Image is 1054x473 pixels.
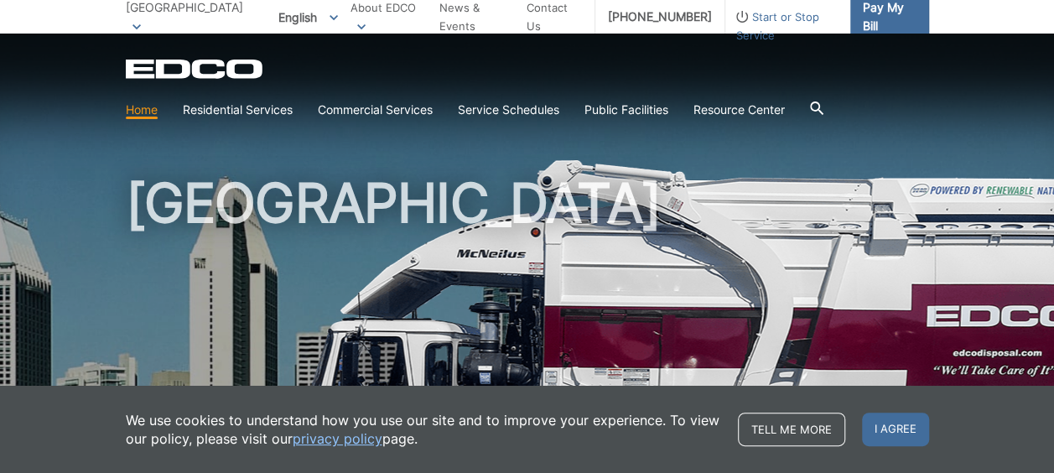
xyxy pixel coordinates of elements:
[862,413,929,446] span: I agree
[126,59,265,79] a: EDCD logo. Return to the homepage.
[693,101,785,119] a: Resource Center
[318,101,433,119] a: Commercial Services
[266,3,350,31] span: English
[183,101,293,119] a: Residential Services
[126,411,721,448] p: We use cookies to understand how you use our site and to improve your experience. To view our pol...
[293,429,382,448] a: privacy policy
[584,101,668,119] a: Public Facilities
[738,413,845,446] a: Tell me more
[126,101,158,119] a: Home
[458,101,559,119] a: Service Schedules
